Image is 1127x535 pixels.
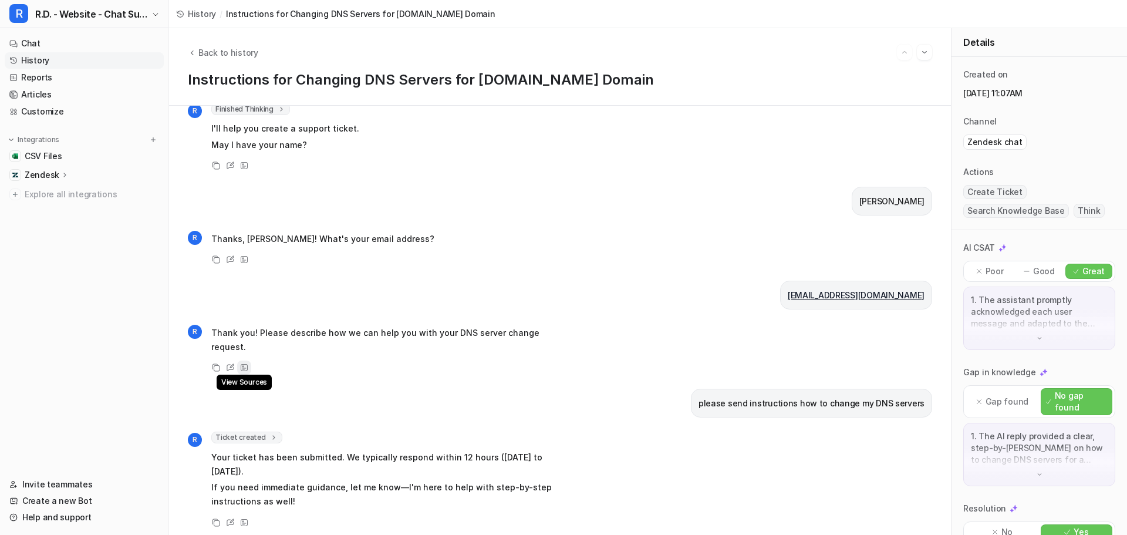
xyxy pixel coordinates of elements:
img: down-arrow [1035,470,1044,479]
img: Next session [920,47,929,58]
span: Back to history [198,46,258,59]
p: Your ticket has been submitted. We typically respond within 12 hours ([DATE] to [DATE]). [211,450,555,479]
span: R [188,433,202,447]
a: [EMAIL_ADDRESS][DOMAIN_NAME] [788,290,924,300]
p: Created on [963,69,1008,80]
span: Create Ticket [963,185,1027,199]
button: Integrations [5,134,63,146]
p: May I have your name? [211,138,359,152]
p: Thank you! Please describe how we can help you with your DNS server change request. [211,326,555,354]
span: Finished Thinking [211,103,290,115]
button: Go to previous session [897,45,912,60]
p: Channel [963,116,997,127]
span: Think [1074,204,1105,218]
p: 1. The assistant promptly acknowledged each user message and adapted to the user's shifting reque... [971,294,1108,329]
span: R [188,325,202,339]
p: If you need immediate guidance, let me know—I'm here to help with step-by-step instructions as well! [211,480,555,509]
span: R.D. - Website - Chat Support [35,6,149,22]
p: Gap found [986,396,1028,408]
img: menu_add.svg [149,136,157,144]
p: please send instructions how to change my DNS servers [699,396,924,410]
p: Gap in knowledge [963,366,1036,378]
button: Back to history [188,46,258,59]
a: Explore all integrations [5,186,164,203]
a: Reports [5,69,164,86]
a: Articles [5,86,164,103]
span: R [9,4,28,23]
a: Help and support [5,509,164,526]
img: CSV Files [12,153,19,160]
div: Details [951,28,1127,57]
p: 1. The AI reply provided a clear, step-by-[PERSON_NAME] on how to change DNS servers for a domain... [971,430,1108,466]
p: Zendesk chat [967,136,1023,148]
p: Resolution [963,503,1006,514]
img: expand menu [7,136,15,144]
span: Instructions for Changing DNS Servers for [DOMAIN_NAME] Domain [226,8,495,20]
span: View Sources [217,375,272,390]
span: Explore all integrations [25,185,159,204]
p: Zendesk [25,169,59,181]
img: Previous session [900,47,909,58]
a: Invite teammates [5,476,164,493]
img: down-arrow [1035,334,1044,342]
p: Great [1082,265,1105,277]
p: Actions [963,166,994,178]
img: explore all integrations [9,189,21,200]
p: I'll help you create a support ticket. [211,122,359,136]
span: / [220,8,222,20]
a: History [176,8,216,20]
span: CSV Files [25,150,62,162]
span: Search Knowledge Base [963,204,1069,218]
a: Create a new Bot [5,493,164,509]
p: Poor [986,265,1004,277]
h1: Instructions for Changing DNS Servers for [DOMAIN_NAME] Domain [188,72,932,89]
button: Go to next session [917,45,932,60]
p: Thanks, [PERSON_NAME]! What's your email address? [211,232,434,246]
span: R [188,104,202,118]
p: [DATE] 11:07AM [963,88,1115,99]
a: History [5,52,164,69]
p: AI CSAT [963,242,995,254]
a: Chat [5,35,164,52]
span: History [188,8,216,20]
p: [PERSON_NAME] [859,194,924,208]
span: R [188,231,202,245]
p: No gap found [1055,390,1107,413]
a: Customize [5,103,164,120]
span: Ticket created [211,432,282,443]
a: CSV FilesCSV Files [5,148,164,164]
img: Zendesk [12,171,19,179]
p: Integrations [18,135,59,144]
p: Good [1033,265,1055,277]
